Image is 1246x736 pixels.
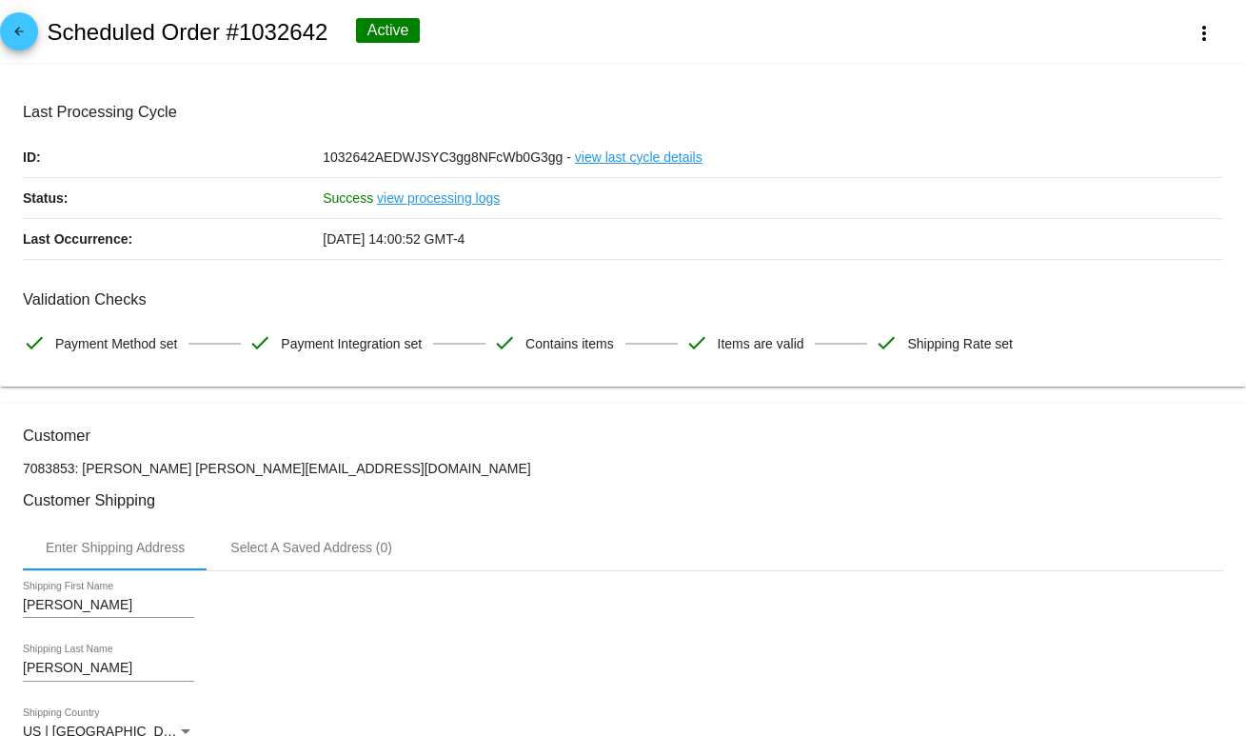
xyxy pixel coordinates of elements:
span: Contains items [525,324,614,364]
p: Status: [23,178,323,218]
input: Shipping Last Name [23,661,194,676]
h3: Validation Checks [23,290,1223,308]
div: Select A Saved Address (0) [230,540,392,555]
a: view last cycle details [575,137,702,177]
a: view processing logs [377,178,500,218]
p: 7083853: [PERSON_NAME] [PERSON_NAME][EMAIL_ADDRESS][DOMAIN_NAME] [23,461,1223,476]
span: Items are valid [718,324,804,364]
h3: Customer Shipping [23,491,1223,509]
div: Active [356,18,421,43]
span: 1032642AEDWJSYC3gg8NFcWb0G3gg - [323,149,571,165]
span: Shipping Rate set [907,324,1013,364]
p: ID: [23,137,323,177]
span: Payment Method set [55,324,177,364]
mat-icon: more_vert [1193,22,1216,45]
h2: Scheduled Order #1032642 [47,19,327,46]
mat-icon: check [685,331,708,354]
mat-icon: arrow_back [8,25,30,48]
mat-icon: check [248,331,271,354]
mat-icon: check [23,331,46,354]
div: Enter Shipping Address [46,540,185,555]
mat-icon: check [493,331,516,354]
mat-icon: check [875,331,898,354]
input: Shipping First Name [23,598,194,613]
h3: Last Processing Cycle [23,103,1223,121]
span: Success [323,190,373,206]
span: [DATE] 14:00:52 GMT-4 [323,231,465,247]
h3: Customer [23,427,1223,445]
span: Payment Integration set [281,324,422,364]
p: Last Occurrence: [23,219,323,259]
